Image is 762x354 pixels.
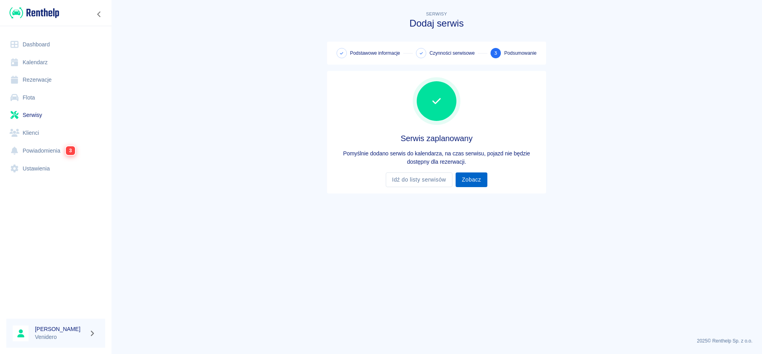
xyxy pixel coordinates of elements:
[93,9,105,19] button: Zwiń nawigację
[386,172,452,187] a: Idź do listy serwisów
[66,146,75,155] span: 3
[456,172,487,187] a: Zobacz
[327,18,546,29] h3: Dodaj serwis
[6,71,105,89] a: Rezerwacje
[6,142,105,160] a: Powiadomienia3
[6,124,105,142] a: Klienci
[6,106,105,124] a: Serwisy
[350,50,400,57] span: Podstawowe informacje
[6,160,105,178] a: Ustawienia
[35,333,86,341] p: Venidero
[10,6,59,19] img: Renthelp logo
[121,337,752,344] p: 2025 © Renthelp Sp. z o.o.
[6,54,105,71] a: Kalendarz
[426,11,447,16] span: Serwisy
[429,50,475,57] span: Czynności serwisowe
[6,89,105,107] a: Flota
[6,36,105,54] a: Dashboard
[35,325,86,333] h6: [PERSON_NAME]
[494,49,497,57] span: 3
[333,149,540,166] p: Pomyślnie dodano serwis do kalendarza, na czas serwisu, pojazd nie będzie dostępny dla rezerwacji.
[6,6,59,19] a: Renthelp logo
[333,134,540,143] h4: Serwis zaplanowany
[504,50,537,57] span: Podsumowanie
